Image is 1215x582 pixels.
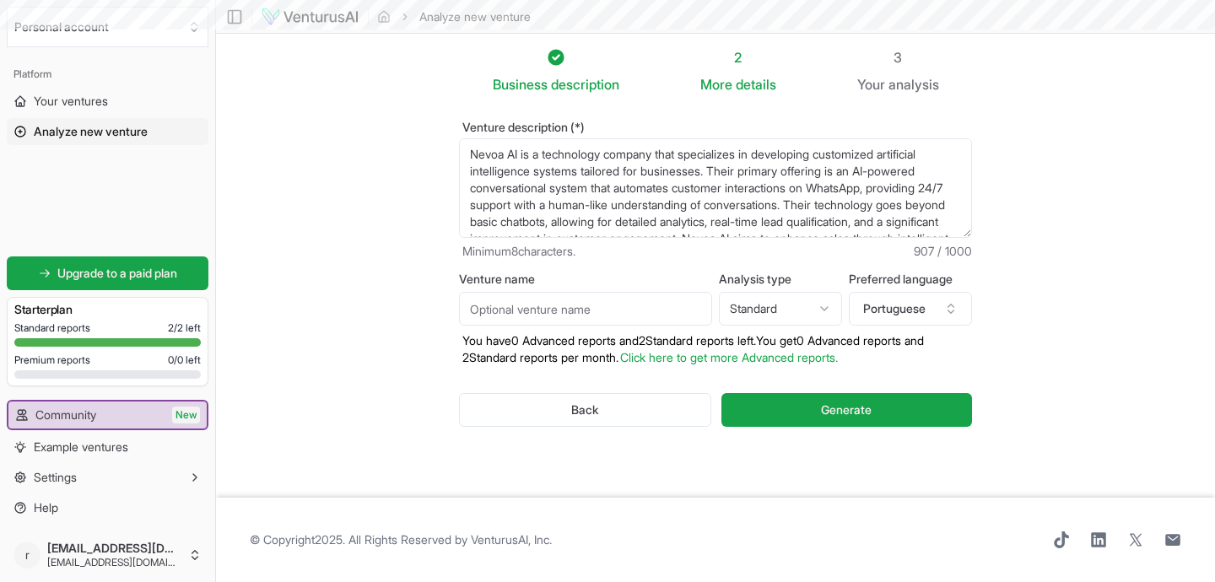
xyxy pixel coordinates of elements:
[7,535,208,575] button: r[EMAIL_ADDRESS][DOMAIN_NAME][EMAIL_ADDRESS][DOMAIN_NAME]
[34,469,77,486] span: Settings
[34,439,128,455] span: Example ventures
[459,292,712,326] input: Optional venture name
[34,499,58,516] span: Help
[459,121,972,133] label: Venture description (*)
[551,76,619,93] span: description
[7,494,208,521] a: Help
[459,332,972,366] p: You have 0 Advanced reports and 2 Standard reports left. Y ou get 0 Advanced reports and 2 Standa...
[459,273,712,285] label: Venture name
[857,74,885,94] span: Your
[47,541,181,556] span: [EMAIL_ADDRESS][DOMAIN_NAME]
[7,61,208,88] div: Platform
[250,531,552,548] span: © Copyright 2025 . All Rights Reserved by .
[857,47,939,67] div: 3
[14,301,201,318] h3: Starter plan
[47,556,181,569] span: [EMAIL_ADDRESS][DOMAIN_NAME]
[13,542,40,569] span: r
[849,273,972,285] label: Preferred language
[7,88,208,115] a: Your ventures
[35,407,96,423] span: Community
[34,123,148,140] span: Analyze new venture
[914,243,972,260] span: 907 / 1000
[168,353,201,367] span: 0 / 0 left
[721,393,972,427] button: Generate
[471,532,549,547] a: VenturusAI, Inc
[168,321,201,335] span: 2 / 2 left
[462,243,575,260] span: Minimum 8 characters.
[7,434,208,461] a: Example ventures
[459,393,711,427] button: Back
[821,401,872,418] span: Generate
[14,321,90,335] span: Standard reports
[700,47,776,67] div: 2
[7,118,208,145] a: Analyze new venture
[14,353,90,367] span: Premium reports
[57,265,177,282] span: Upgrade to a paid plan
[700,74,732,94] span: More
[719,273,842,285] label: Analysis type
[34,93,108,110] span: Your ventures
[736,76,776,93] span: details
[849,292,972,326] button: Portuguese
[620,350,838,364] a: Click here to get more Advanced reports.
[172,407,200,423] span: New
[888,76,939,93] span: analysis
[7,256,208,290] a: Upgrade to a paid plan
[8,401,207,428] a: CommunityNew
[7,464,208,491] button: Settings
[493,74,548,94] span: Business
